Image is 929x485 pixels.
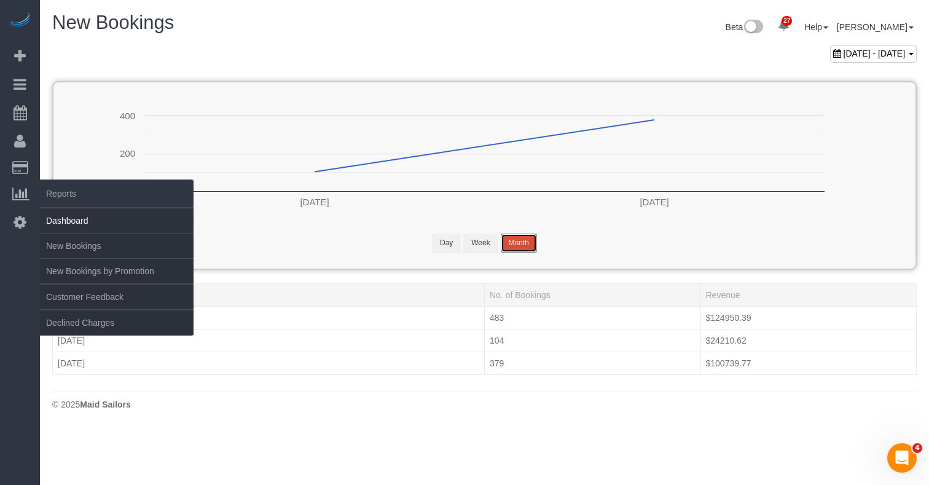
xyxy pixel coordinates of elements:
[40,234,194,258] a: New Bookings
[887,443,917,473] iframe: Intercom live chat
[485,352,701,374] td: 379
[120,110,135,120] text: 400
[40,259,194,283] a: New Bookings by Promotion
[700,283,917,306] td: Revenue
[40,208,194,336] ul: Reports
[782,16,792,26] span: 27
[40,208,194,233] a: Dashboard
[726,22,764,32] a: Beta
[80,400,130,409] strong: Maid Sailors
[7,12,32,30] img: Automaid Logo
[40,179,194,208] span: Reports
[52,398,917,411] div: © 2025
[700,352,917,374] td: $100739.77
[52,12,174,33] span: New Bookings
[53,329,485,352] td: [DATE]
[485,283,701,306] td: No. of Bookings
[40,285,194,309] a: Customer Feedback
[743,20,763,36] img: New interface
[485,329,701,352] td: 104
[300,196,329,207] text: [DATE]
[66,92,903,215] svg: A chart.
[53,352,485,374] td: [DATE]
[837,22,914,32] a: [PERSON_NAME]
[912,443,922,453] span: 4
[804,22,828,32] a: Help
[120,148,135,159] text: 200
[485,306,701,329] td: 483
[700,329,917,352] td: $24210.62
[432,234,461,253] button: Day
[772,12,796,39] a: 27
[700,306,917,329] td: $124950.39
[40,310,194,335] a: Declined Charges
[463,234,498,253] button: Week
[53,306,485,329] td: Bookings
[640,196,668,207] text: [DATE]
[501,234,537,253] button: Month
[844,49,906,58] span: [DATE] - [DATE]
